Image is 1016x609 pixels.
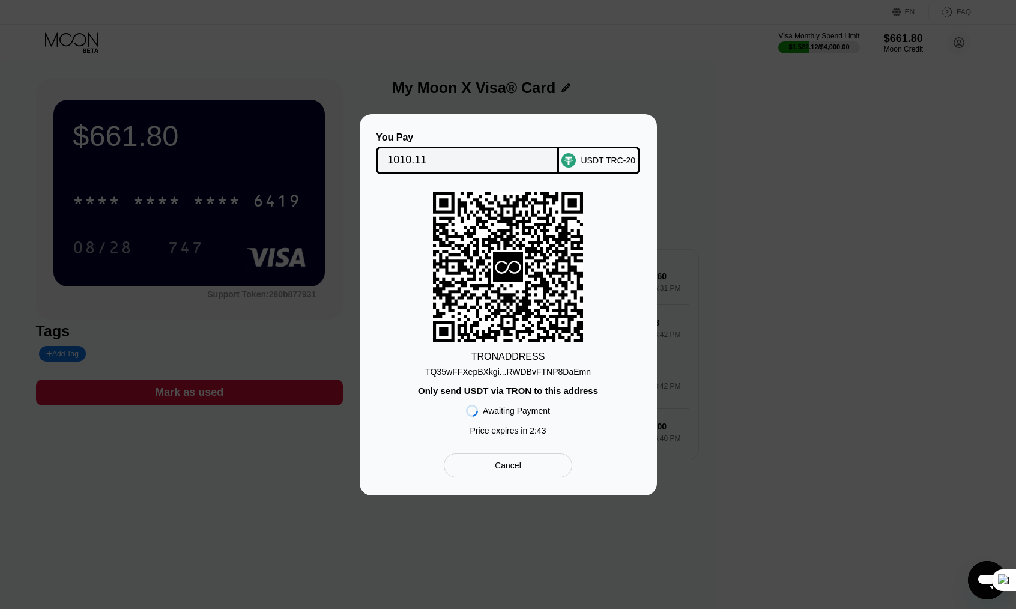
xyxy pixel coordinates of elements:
div: Awaiting Payment [483,406,550,416]
div: Price expires in [470,426,546,435]
div: You PayUSDT TRC-20 [378,132,639,174]
div: USDT TRC-20 [581,156,635,165]
div: TQ35wFFXepBXkgi...RWDBvFTNP8DaEmn [425,362,591,377]
span: 2 : 43 [530,426,546,435]
div: You Pay [376,132,559,143]
div: Cancel [444,453,572,477]
div: TRON ADDRESS [471,351,545,362]
div: Only send USDT via TRON to this address [418,386,598,396]
iframe: 開啟傳訊視窗按鈕，對話進行中 [968,561,1006,599]
div: TQ35wFFXepBXkgi...RWDBvFTNP8DaEmn [425,367,591,377]
div: Cancel [495,460,521,471]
